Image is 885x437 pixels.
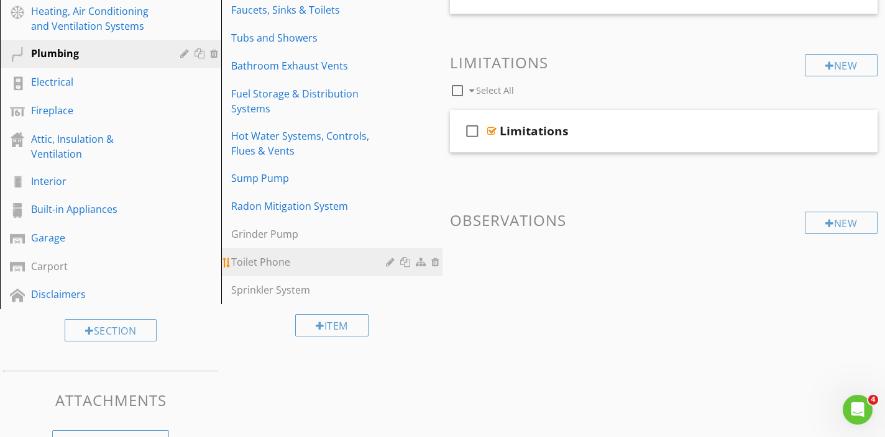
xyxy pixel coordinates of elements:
div: Plumbing [31,46,162,61]
div: Carport [31,259,162,274]
div: Disclaimers [31,287,162,302]
i: check_box_outline_blank [462,116,482,146]
div: Hot Water Systems, Controls, Flues & Vents [231,128,390,158]
div: Toilet Phone [231,255,390,269]
div: New [805,212,878,234]
div: New [805,54,878,76]
span: Select All [476,84,514,96]
div: Tubs and Showers [231,30,390,45]
div: Sprinkler System [231,282,390,297]
div: Garage [31,230,162,245]
div: Interior [31,174,162,189]
div: Limitations [500,124,569,138]
div: Heating, Air Conditioning and Ventilation Systems [31,4,162,34]
div: Item [295,314,369,336]
span: 4 [868,395,878,405]
div: Built-in Appliances [31,202,162,217]
div: Grinder Pump [231,227,390,241]
h3: Observations [450,212,878,228]
div: Faucets, Sinks & Toilets [231,2,390,17]
iframe: Intercom live chat [843,395,873,425]
div: Radon Mitigation System [231,199,390,214]
div: Electrical [31,74,162,89]
div: Bathroom Exhaust Vents [231,58,390,73]
h3: Limitations [450,54,878,71]
div: Section [65,319,157,341]
div: Fuel Storage & Distribution Systems [231,86,390,116]
div: Attic, Insulation & Ventilation [31,132,162,161]
div: Sump Pump [231,171,390,186]
div: Fireplace [31,103,162,118]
